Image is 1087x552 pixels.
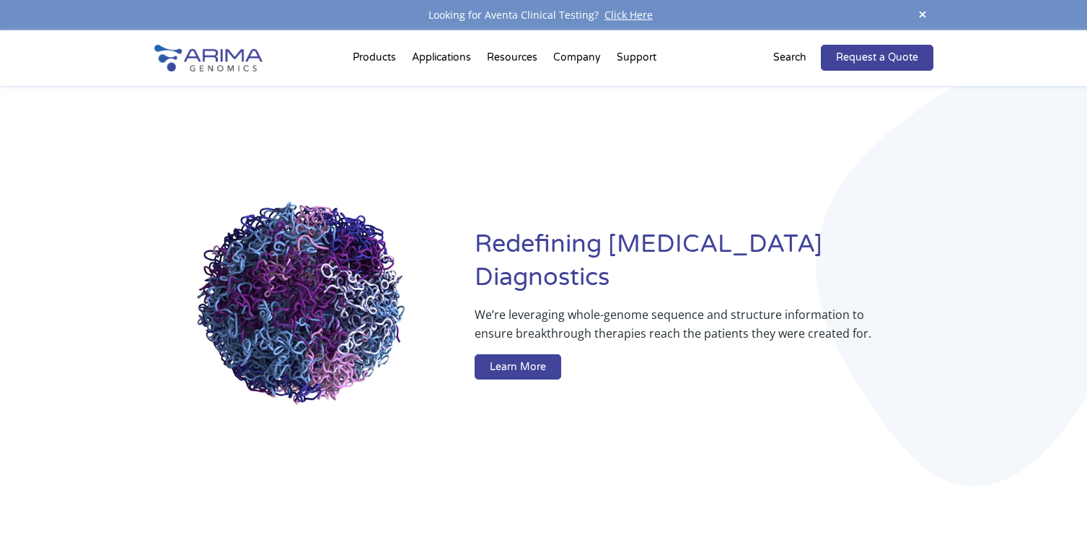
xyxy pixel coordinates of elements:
[475,354,561,380] a: Learn More
[773,48,806,67] p: Search
[154,6,933,25] div: Looking for Aventa Clinical Testing?
[154,45,263,71] img: Arima-Genomics-logo
[599,8,659,22] a: Click Here
[475,228,933,305] h1: Redefining [MEDICAL_DATA] Diagnostics
[475,305,875,354] p: We’re leveraging whole-genome sequence and structure information to ensure breakthrough therapies...
[821,45,933,71] a: Request a Quote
